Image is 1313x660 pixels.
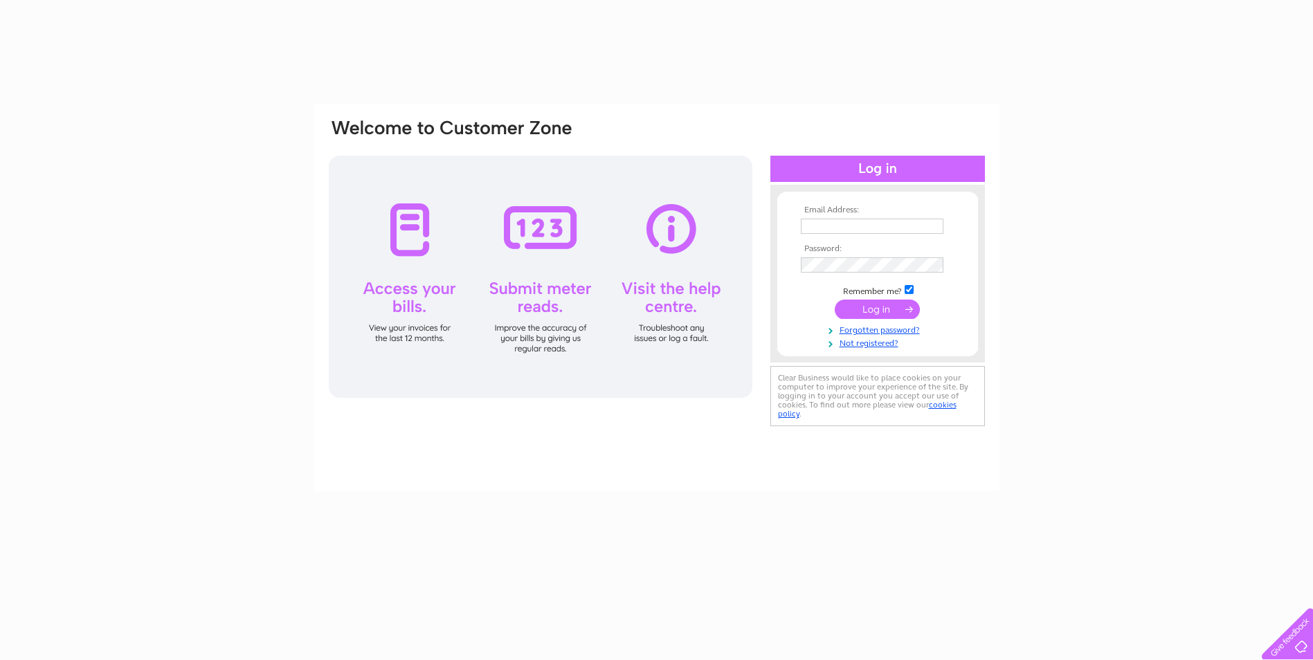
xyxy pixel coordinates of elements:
[797,283,958,297] td: Remember me?
[835,300,920,319] input: Submit
[797,205,958,215] th: Email Address:
[770,366,985,426] div: Clear Business would like to place cookies on your computer to improve your experience of the sit...
[797,244,958,254] th: Password:
[778,400,957,419] a: cookies policy
[801,336,958,349] a: Not registered?
[801,322,958,336] a: Forgotten password?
